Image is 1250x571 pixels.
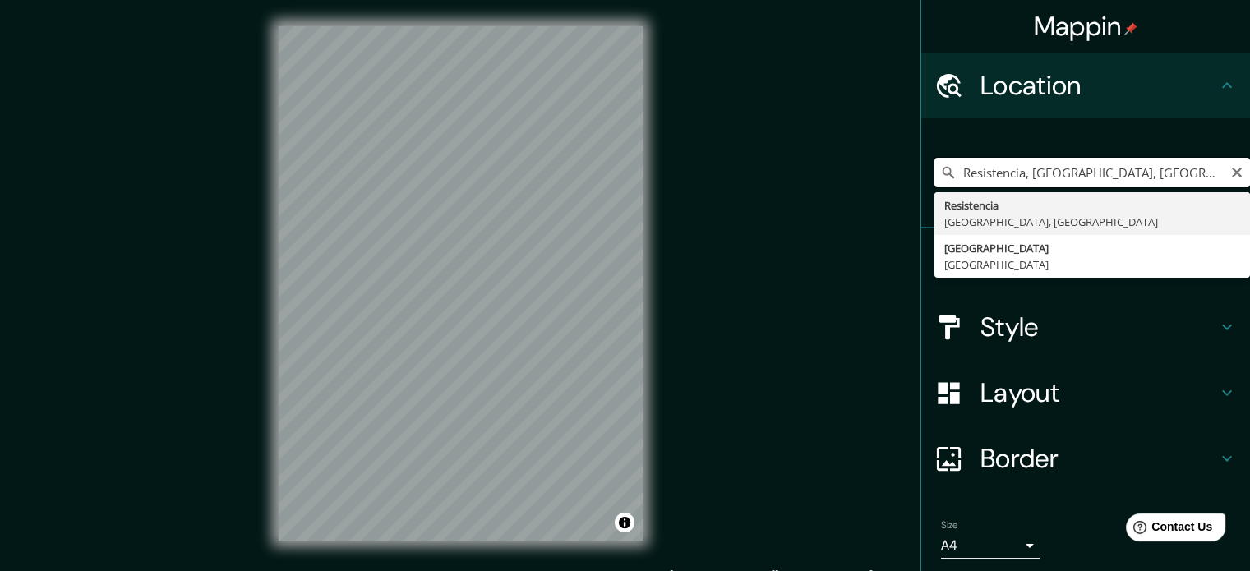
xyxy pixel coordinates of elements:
[921,228,1250,294] div: Pins
[921,360,1250,426] div: Layout
[1230,163,1243,179] button: Clear
[944,240,1240,256] div: [GEOGRAPHIC_DATA]
[1104,507,1232,553] iframe: Help widget launcher
[615,513,634,532] button: Toggle attribution
[1124,22,1137,35] img: pin-icon.png
[944,214,1240,230] div: [GEOGRAPHIC_DATA], [GEOGRAPHIC_DATA]
[980,69,1217,102] h4: Location
[934,158,1250,187] input: Pick your city or area
[944,197,1240,214] div: Resistencia
[921,53,1250,118] div: Location
[944,256,1240,273] div: [GEOGRAPHIC_DATA]
[941,518,958,532] label: Size
[980,442,1217,475] h4: Border
[1034,10,1138,43] h4: Mappin
[941,532,1040,559] div: A4
[980,245,1217,278] h4: Pins
[980,311,1217,343] h4: Style
[279,26,643,541] canvas: Map
[921,426,1250,491] div: Border
[980,376,1217,409] h4: Layout
[921,294,1250,360] div: Style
